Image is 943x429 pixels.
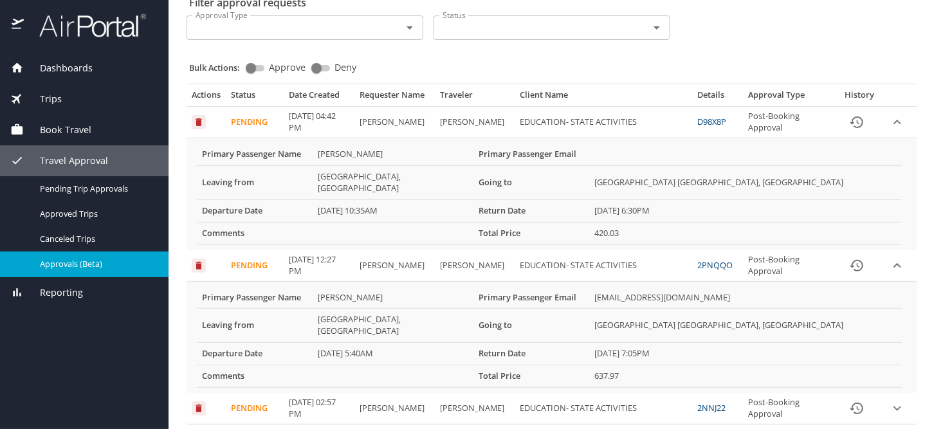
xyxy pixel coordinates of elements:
[25,13,146,38] img: airportal-logo.png
[192,115,206,129] button: Cancel request
[226,250,284,282] td: Pending
[515,89,693,106] th: Client Name
[313,143,473,165] td: [PERSON_NAME]
[888,113,907,132] button: expand row
[192,259,206,273] button: Cancel request
[197,143,902,245] table: More info for approvals
[354,107,435,138] td: [PERSON_NAME]
[313,343,473,365] td: [DATE] 5:40AM
[197,143,313,165] th: Primary Passenger Name
[284,89,354,106] th: Date Created
[12,13,25,38] img: icon-airportal.png
[197,309,313,343] th: Leaving from
[743,393,836,424] td: Post-Booking Approval
[589,365,902,388] td: 637.97
[284,393,354,424] td: [DATE] 02:57 PM
[697,402,726,414] a: 2NNJ22
[197,165,313,199] th: Leaving from
[473,365,589,388] th: Total Price
[197,287,902,388] table: More info for approvals
[589,309,902,343] td: [GEOGRAPHIC_DATA] [GEOGRAPHIC_DATA], [GEOGRAPHIC_DATA]
[192,401,206,415] button: Cancel request
[473,143,589,165] th: Primary Passenger Email
[888,256,907,275] button: expand row
[401,19,419,37] button: Open
[40,183,153,195] span: Pending Trip Approvals
[888,399,907,418] button: expand row
[743,107,836,138] td: Post-Booking Approval
[269,63,306,72] span: Approve
[589,222,902,244] td: 420.03
[692,89,743,106] th: Details
[24,286,83,300] span: Reporting
[841,107,872,138] button: History
[648,19,666,37] button: Open
[284,107,354,138] td: [DATE] 04:42 PM
[473,343,589,365] th: Return Date
[197,199,313,222] th: Departure Date
[473,222,589,244] th: Total Price
[197,287,313,309] th: Primary Passenger Name
[473,309,589,343] th: Going to
[226,107,284,138] td: Pending
[589,287,902,309] td: [EMAIL_ADDRESS][DOMAIN_NAME]
[313,165,473,199] td: [GEOGRAPHIC_DATA], [GEOGRAPHIC_DATA]
[589,199,902,222] td: [DATE] 6:30PM
[187,89,226,106] th: Actions
[743,250,836,282] td: Post-Booking Approval
[743,89,836,106] th: Approval Type
[841,250,872,281] button: History
[841,393,872,424] button: History
[354,89,435,106] th: Requester Name
[435,250,515,282] td: [PERSON_NAME]
[589,165,902,199] td: [GEOGRAPHIC_DATA] [GEOGRAPHIC_DATA], [GEOGRAPHIC_DATA]
[24,61,93,75] span: Dashboards
[197,343,313,365] th: Departure Date
[313,309,473,343] td: [GEOGRAPHIC_DATA], [GEOGRAPHIC_DATA]
[697,259,733,271] a: 2PNQQO
[284,250,354,282] td: [DATE] 12:27 PM
[40,233,153,245] span: Canceled Trips
[836,89,883,106] th: History
[589,343,902,365] td: [DATE] 7:05PM
[473,287,589,309] th: Primary Passenger Email
[435,393,515,424] td: [PERSON_NAME]
[226,393,284,424] td: Pending
[226,89,284,106] th: Status
[313,199,473,222] td: [DATE] 10:35AM
[24,92,62,106] span: Trips
[354,250,435,282] td: [PERSON_NAME]
[334,63,356,72] span: Deny
[40,258,153,270] span: Approvals (Beta)
[515,107,693,138] td: EDUCATION- STATE ACTIVITIES
[354,393,435,424] td: [PERSON_NAME]
[515,250,693,282] td: EDUCATION- STATE ACTIVITIES
[197,222,313,244] th: Comments
[197,365,313,388] th: Comments
[435,107,515,138] td: [PERSON_NAME]
[40,208,153,220] span: Approved Trips
[473,165,589,199] th: Going to
[24,123,91,137] span: Book Travel
[515,393,693,424] td: EDUCATION- STATE ACTIVITIES
[473,199,589,222] th: Return Date
[697,116,726,127] a: D98X8P
[189,62,250,73] p: Bulk Actions:
[435,89,515,106] th: Traveler
[313,287,473,309] td: [PERSON_NAME]
[24,154,108,168] span: Travel Approval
